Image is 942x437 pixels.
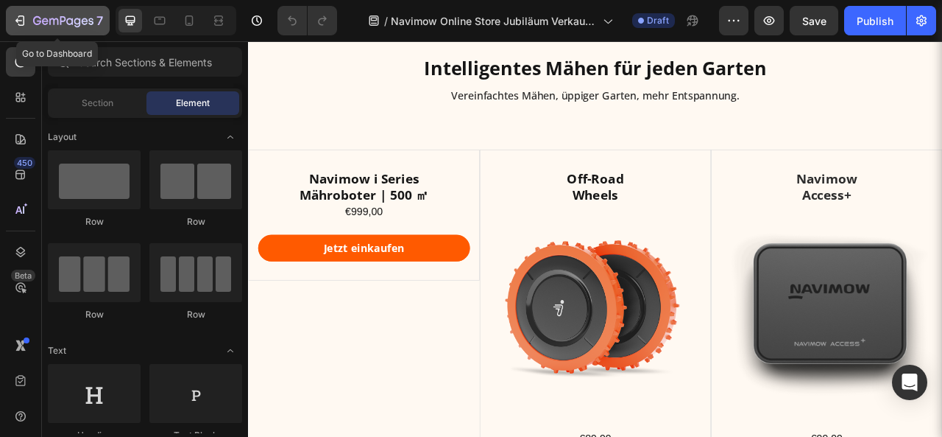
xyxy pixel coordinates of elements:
div: Row [149,215,242,228]
span: Wheels [413,183,471,206]
button: Publish [844,6,906,35]
span: Draft [647,14,669,27]
p: 7 [96,12,103,29]
span: Element [176,97,210,110]
div: Beta [11,270,35,282]
button: 7 [6,6,110,35]
div: Undo/Redo [277,6,337,35]
span: Navimow i Series [77,163,218,185]
h2: Navimow Access+ [601,162,871,207]
button: Save [790,6,838,35]
div: €999,00 [13,207,282,227]
div: Publish [857,13,893,29]
span: Toggle open [219,339,242,363]
button: Jetzt einkaufen [13,246,282,280]
div: Row [48,215,141,228]
div: Open Intercom Messenger [892,365,927,400]
span: Toggle open [219,125,242,149]
span: / [384,13,388,29]
input: Search Sections & Elements [48,47,242,77]
iframe: Design area [248,41,942,437]
div: Row [149,308,242,321]
div: Jetzt einkaufen [96,254,199,273]
div: 450 [14,157,35,169]
span: Mähroboter | 500 ㎡ [65,183,230,206]
span: Section [82,97,113,110]
span: Vereinfachtes Mähen, üppiger Garten, mehr Entspannung. [258,60,625,77]
span: Navimow Online Store Jubiläum Verkauf:Holen Sie sich jetzt Ihren Rasenmäher-Roboter [391,13,597,29]
span: Off-Road [406,163,478,185]
div: Row [48,308,141,321]
span: Text [48,344,66,357]
span: Layout [48,130,77,144]
span: Save [802,15,826,27]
